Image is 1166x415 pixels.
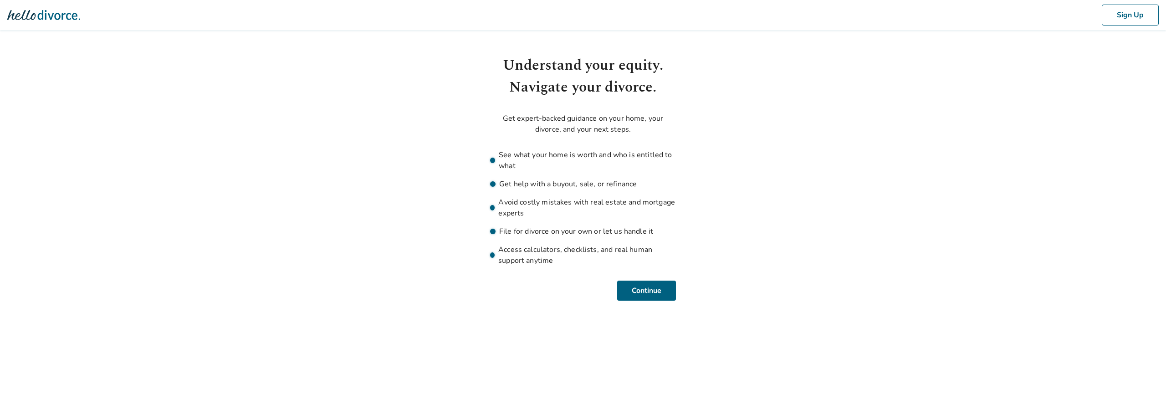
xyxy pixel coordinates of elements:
li: Get help with a buyout, sale, or refinance [490,179,676,190]
li: See what your home is worth and who is entitled to what [490,149,676,171]
button: Sign Up [1102,5,1159,26]
li: Access calculators, checklists, and real human support anytime [490,244,676,266]
button: Continue [617,281,676,301]
p: Get expert-backed guidance on your home, your divorce, and your next steps. [490,113,676,135]
img: Hello Divorce Logo [7,6,80,24]
h1: Understand your equity. Navigate your divorce. [490,55,676,98]
li: Avoid costly mistakes with real estate and mortgage experts [490,197,676,219]
li: File for divorce on your own or let us handle it [490,226,676,237]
